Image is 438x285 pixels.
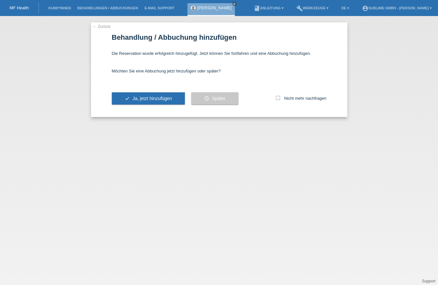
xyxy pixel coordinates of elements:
[232,2,237,6] a: close
[197,5,232,10] a: [PERSON_NAME]
[296,5,303,12] i: build
[251,6,287,10] a: bookAnleitung ▾
[125,96,130,101] i: check
[276,96,326,101] label: Nicht mehr nachfragen
[10,5,29,10] a: MF Health
[74,6,141,10] a: Behandlungen / Abbuchungen
[233,2,236,5] i: close
[338,6,352,10] a: DE ▾
[191,92,238,105] button: schedule Später
[359,6,435,10] a: account_circleSublime GmbH - [PERSON_NAME] ▾
[204,96,209,101] i: schedule
[112,62,326,80] div: Möchten Sie eine Abbuchung jetzt hinzufügen oder später?
[254,5,260,12] i: book
[112,45,326,62] div: Die Reservation wurde erfolgreich hinzugefügt. Jetzt können Sie fortfahren und eine Abbuchung hin...
[422,279,435,283] a: Support
[93,24,111,29] a: ← Zurück
[293,6,332,10] a: buildWerkzeuge ▾
[112,33,326,41] h1: Behandlung / Abbuchung hinzufügen
[112,92,185,105] button: check Ja, jetzt hinzufügen
[141,6,178,10] a: E-Mail Support
[45,6,74,10] a: Kund*innen
[132,96,172,101] span: Ja, jetzt hinzufügen
[212,96,226,101] span: Später
[362,5,368,12] i: account_circle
